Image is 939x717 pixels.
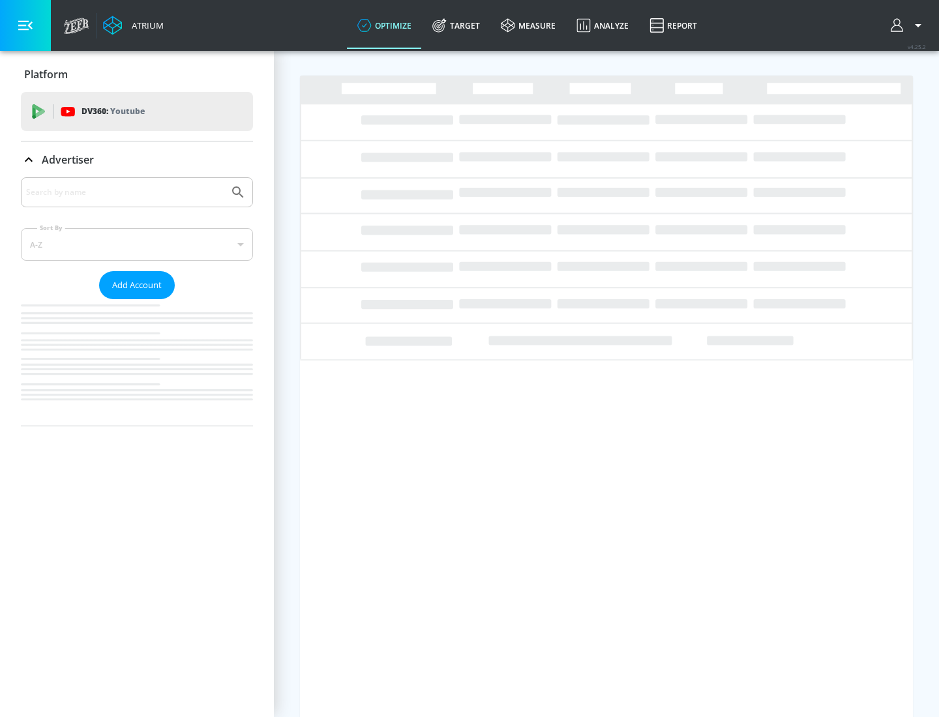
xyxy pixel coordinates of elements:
input: Search by name [26,184,224,201]
button: Add Account [99,271,175,299]
span: Add Account [112,278,162,293]
p: Platform [24,67,68,81]
div: Platform [21,56,253,93]
p: Advertiser [42,153,94,167]
label: Sort By [37,224,65,232]
a: measure [490,2,566,49]
a: Report [639,2,708,49]
a: optimize [347,2,422,49]
p: DV360: [82,104,145,119]
div: Advertiser [21,177,253,426]
div: A-Z [21,228,253,261]
a: Target [422,2,490,49]
nav: list of Advertiser [21,299,253,426]
div: DV360: Youtube [21,92,253,131]
span: v 4.25.2 [908,43,926,50]
p: Youtube [110,104,145,118]
a: Analyze [566,2,639,49]
div: Atrium [127,20,164,31]
div: Advertiser [21,141,253,178]
a: Atrium [103,16,164,35]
